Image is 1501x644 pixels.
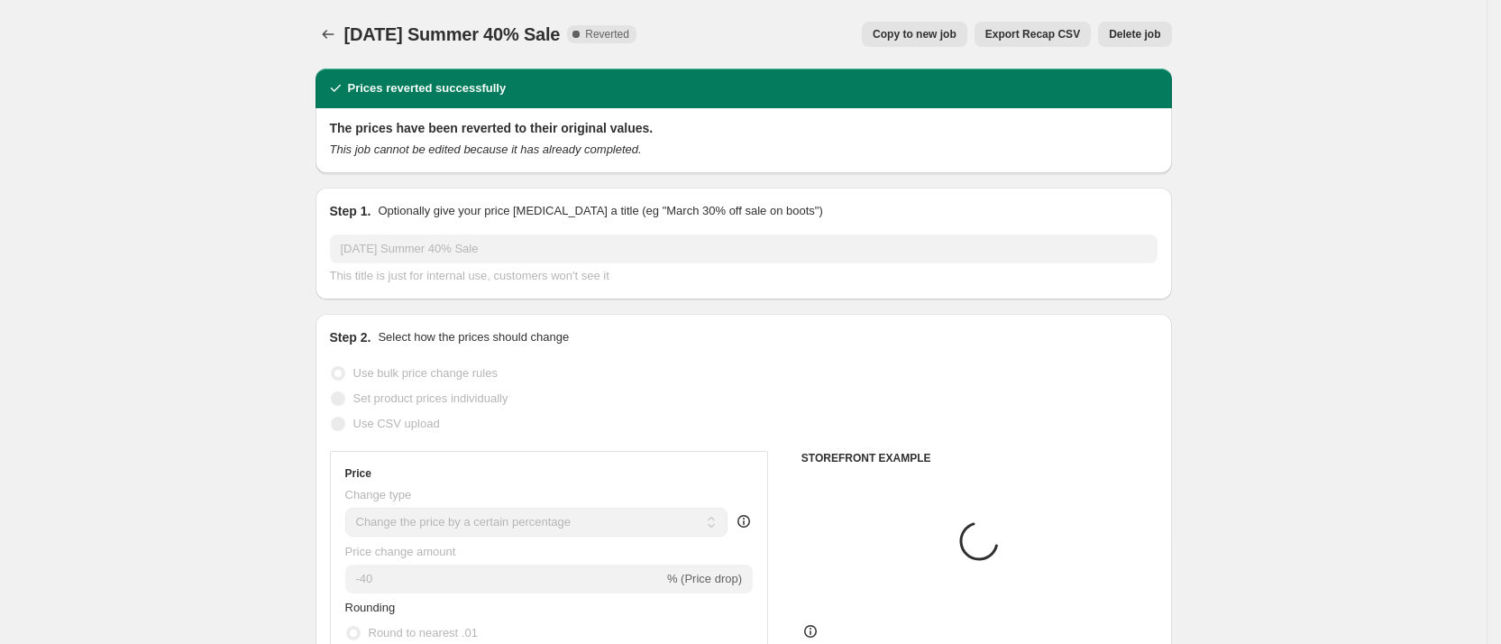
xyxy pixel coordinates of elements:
p: Optionally give your price [MEDICAL_DATA] a title (eg "March 30% off sale on boots") [378,202,822,220]
span: Price change amount [345,545,456,558]
div: help [735,512,753,530]
h3: Price [345,466,371,481]
h2: Step 1. [330,202,371,220]
button: Price change jobs [316,22,341,47]
span: Rounding [345,601,396,614]
button: Delete job [1098,22,1171,47]
h2: Step 2. [330,328,371,346]
span: Export Recap CSV [985,27,1080,41]
span: Set product prices individually [353,391,508,405]
span: Copy to new job [873,27,956,41]
span: Use CSV upload [353,417,440,430]
span: Round to nearest .01 [369,626,478,639]
span: Delete job [1109,27,1160,41]
i: This job cannot be edited because it has already completed. [330,143,642,156]
p: Select how the prices should change [378,328,569,346]
input: -15 [345,565,664,593]
span: Use bulk price change rules [353,366,498,380]
span: % (Price drop) [667,572,742,585]
span: [DATE] Summer 40% Sale [344,24,561,44]
h2: Prices reverted successfully [348,79,507,97]
h6: STOREFRONT EXAMPLE [801,451,1158,465]
input: 30% off holiday sale [330,235,1158,263]
span: Change type [345,488,412,501]
button: Copy to new job [862,22,967,47]
button: Export Recap CSV [975,22,1091,47]
span: Reverted [585,27,629,41]
span: This title is just for internal use, customers won't see it [330,269,609,282]
h2: The prices have been reverted to their original values. [330,119,1158,137]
